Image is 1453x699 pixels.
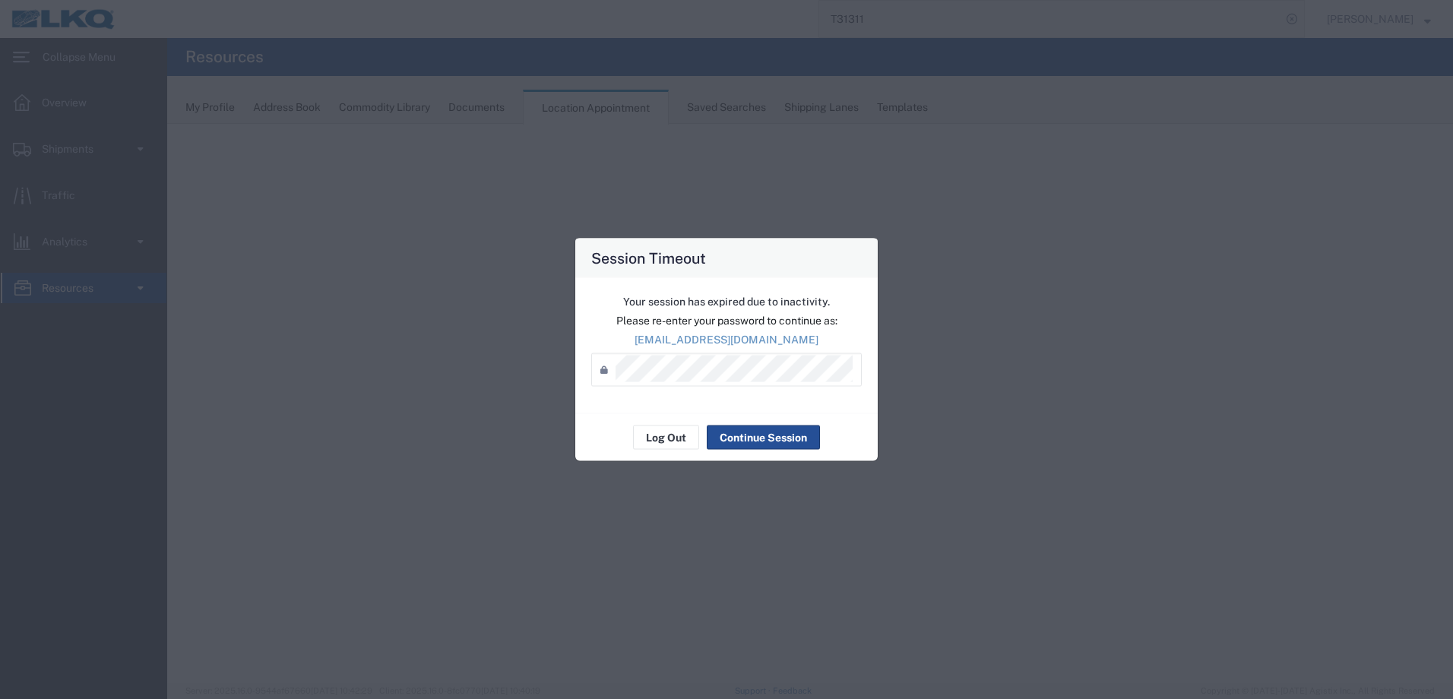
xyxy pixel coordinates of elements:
[707,425,820,450] button: Continue Session
[633,425,699,450] button: Log Out
[591,313,862,329] p: Please re-enter your password to continue as:
[591,247,706,269] h4: Session Timeout
[591,294,862,310] p: Your session has expired due to inactivity.
[591,332,862,348] p: [EMAIL_ADDRESS][DOMAIN_NAME]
